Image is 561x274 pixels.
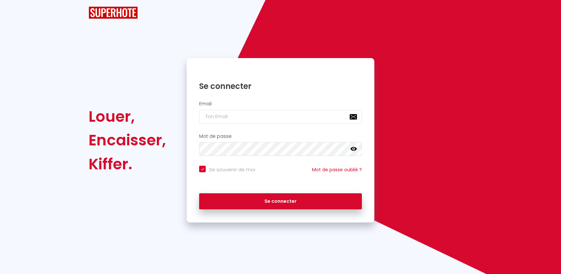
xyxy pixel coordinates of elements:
input: Ton Email [199,110,362,124]
button: Se connecter [199,193,362,210]
div: Encaisser, [89,128,166,152]
a: Mot de passe oublié ? [312,166,362,173]
h2: Email [199,101,362,107]
div: Kiffer. [89,152,166,176]
div: Louer, [89,105,166,128]
h1: Se connecter [199,81,362,91]
h2: Mot de passe [199,134,362,139]
img: SuperHote logo [89,7,138,19]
